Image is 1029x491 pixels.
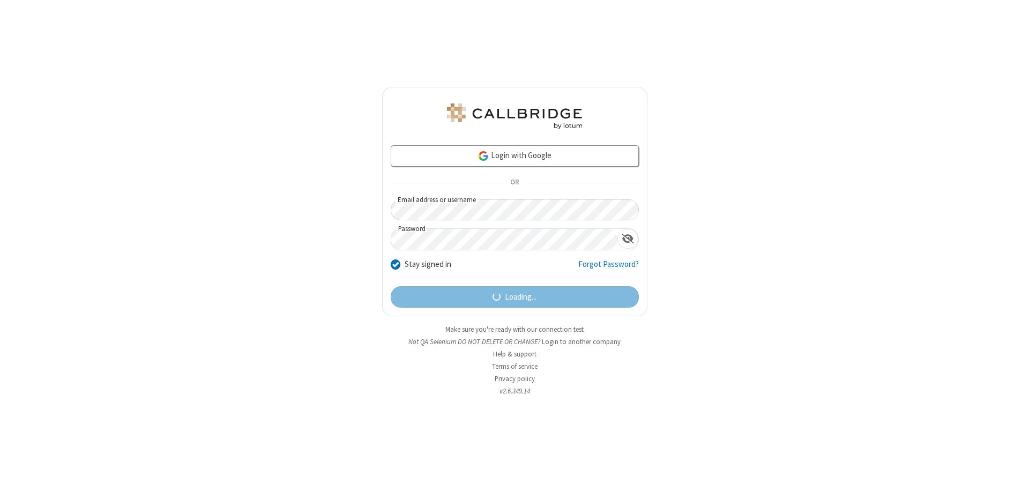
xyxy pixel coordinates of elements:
a: Forgot Password? [578,258,639,279]
label: Stay signed in [405,258,451,271]
span: OR [506,176,523,191]
a: Make sure you're ready with our connection test [445,325,584,334]
img: google-icon.png [478,150,489,162]
input: Password [391,229,617,250]
span: Loading... [505,291,536,303]
a: Help & support [493,349,536,359]
li: Not QA Selenium DO NOT DELETE OR CHANGE? [382,337,647,347]
iframe: Chat [1002,463,1021,483]
button: Loading... [391,286,639,308]
a: Terms of service [492,362,538,371]
a: Privacy policy [495,374,535,383]
img: QA Selenium DO NOT DELETE OR CHANGE [445,103,584,129]
a: Login with Google [391,145,639,167]
div: Show password [617,229,638,249]
li: v2.6.349.14 [382,386,647,396]
input: Email address or username [391,199,639,220]
button: Login to another company [542,337,621,347]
